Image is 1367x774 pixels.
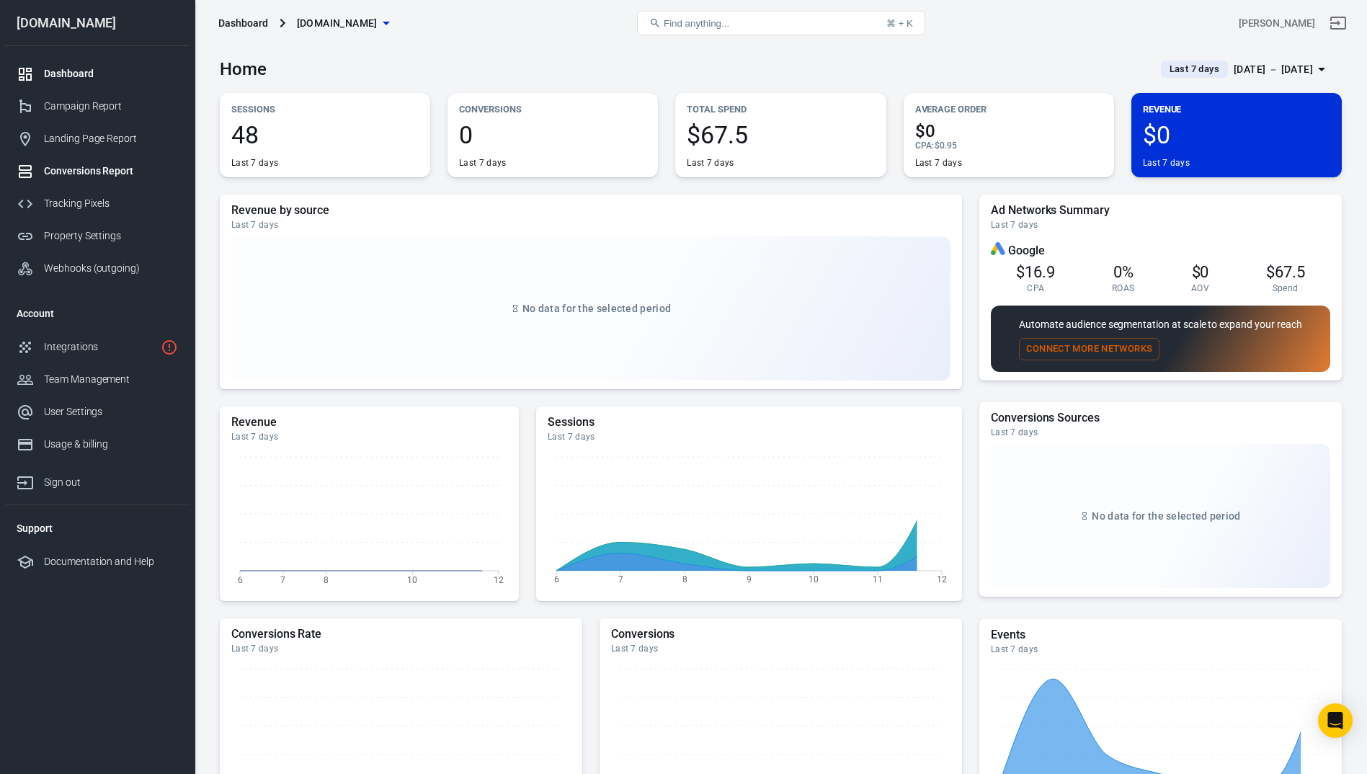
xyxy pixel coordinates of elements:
[1192,263,1209,281] span: $0
[915,141,935,151] span: CPA :
[1321,6,1355,40] a: Sign out
[1112,283,1134,294] span: ROAS
[231,415,507,430] h5: Revenue
[5,461,190,499] a: Sign out
[1019,317,1301,332] p: Automate audience segmentation at scale to expand your reach
[44,228,178,244] div: Property Settings
[991,242,1330,259] div: Google
[1318,703,1353,738] div: Open Intercom Messenger
[5,252,190,285] a: Webhooks (outgoing)
[991,628,1330,642] h5: Events
[459,102,646,117] p: Conversions
[44,372,178,387] div: Team Management
[809,574,819,584] tspan: 10
[44,66,178,81] div: Dashboard
[5,58,190,90] a: Dashboard
[297,14,378,32] span: thetrustedshopper.com
[459,157,506,169] div: Last 7 days
[664,18,729,29] span: Find anything...
[324,574,329,584] tspan: 8
[44,339,155,355] div: Integrations
[1143,123,1330,147] span: $0
[5,396,190,428] a: User Settings
[747,574,752,584] tspan: 9
[991,427,1330,438] div: Last 7 days
[44,475,178,490] div: Sign out
[5,511,190,546] li: Support
[218,16,268,30] div: Dashboard
[231,203,950,218] h5: Revenue by source
[687,123,874,147] span: $67.5
[618,574,623,584] tspan: 7
[522,303,671,314] span: No data for the selected period
[1239,16,1315,31] div: Account id: XkYO6gt3
[915,102,1103,117] p: Average Order
[991,242,1005,259] div: Google Ads
[5,17,190,30] div: [DOMAIN_NAME]
[991,203,1330,218] h5: Ad Networks Summary
[44,196,178,211] div: Tracking Pixels
[231,627,571,641] h5: Conversions Rate
[937,574,947,584] tspan: 12
[5,220,190,252] a: Property Settings
[991,411,1330,425] h5: Conversions Sources
[44,99,178,114] div: Campaign Report
[231,157,278,169] div: Last 7 days
[238,574,243,584] tspan: 6
[5,90,190,123] a: Campaign Report
[935,141,957,151] span: $0.95
[991,644,1330,655] div: Last 7 days
[548,415,950,430] h5: Sessions
[5,363,190,396] a: Team Management
[873,574,883,584] tspan: 11
[1164,62,1225,76] span: Last 7 days
[1092,510,1240,522] span: No data for the selected period
[494,574,504,584] tspan: 12
[161,339,178,356] svg: 1 networks not verified yet
[1016,263,1055,281] span: $16.9
[407,574,417,584] tspan: 10
[548,431,950,442] div: Last 7 days
[44,554,178,569] div: Documentation and Help
[44,404,178,419] div: User Settings
[1027,283,1044,294] span: CPA
[5,428,190,461] a: Usage & billing
[280,574,285,584] tspan: 7
[687,102,874,117] p: Total Spend
[1143,157,1190,169] div: Last 7 days
[44,437,178,452] div: Usage & billing
[1149,58,1342,81] button: Last 7 days[DATE] － [DATE]
[459,123,646,147] span: 0
[5,155,190,187] a: Conversions Report
[687,157,734,169] div: Last 7 days
[5,331,190,363] a: Integrations
[611,627,950,641] h5: Conversions
[231,123,419,147] span: 48
[886,18,913,29] div: ⌘ + K
[915,157,962,169] div: Last 7 days
[44,131,178,146] div: Landing Page Report
[1143,102,1330,117] p: Revenue
[44,261,178,276] div: Webhooks (outgoing)
[991,219,1330,231] div: Last 7 days
[231,643,571,654] div: Last 7 days
[1273,283,1299,294] span: Spend
[220,59,267,79] h3: Home
[1266,263,1305,281] span: $67.5
[1113,263,1134,281] span: 0%
[637,11,925,35] button: Find anything...⌘ + K
[611,643,950,654] div: Last 7 days
[5,187,190,220] a: Tracking Pixels
[231,102,419,117] p: Sessions
[554,574,559,584] tspan: 6
[231,219,950,231] div: Last 7 days
[5,296,190,331] li: Account
[915,123,1103,140] span: $0
[44,164,178,179] div: Conversions Report
[682,574,687,584] tspan: 8
[1234,61,1313,79] div: [DATE] － [DATE]
[1019,338,1159,360] button: Connect More Networks
[1191,283,1209,294] span: AOV
[231,431,507,442] div: Last 7 days
[5,123,190,155] a: Landing Page Report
